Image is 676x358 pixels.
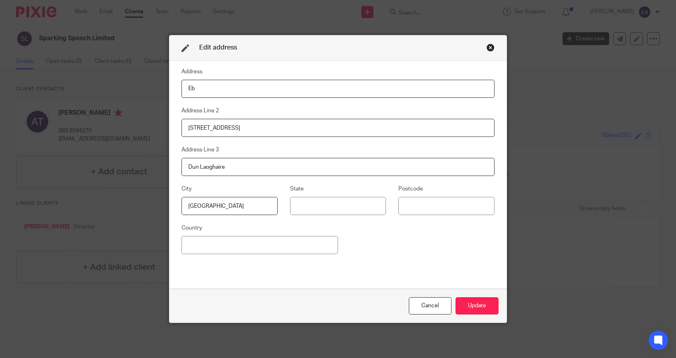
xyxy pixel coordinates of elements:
label: State [290,185,304,193]
label: Country [181,224,202,232]
label: City [181,185,192,193]
label: Address Line 3 [181,146,219,154]
button: Update [455,297,499,315]
label: Address [181,68,202,76]
span: Edit address [199,44,237,51]
label: Postcode [398,185,423,193]
div: Close this dialog window [486,43,495,52]
label: Address Line 2 [181,107,219,115]
div: Close this dialog window [409,297,451,315]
